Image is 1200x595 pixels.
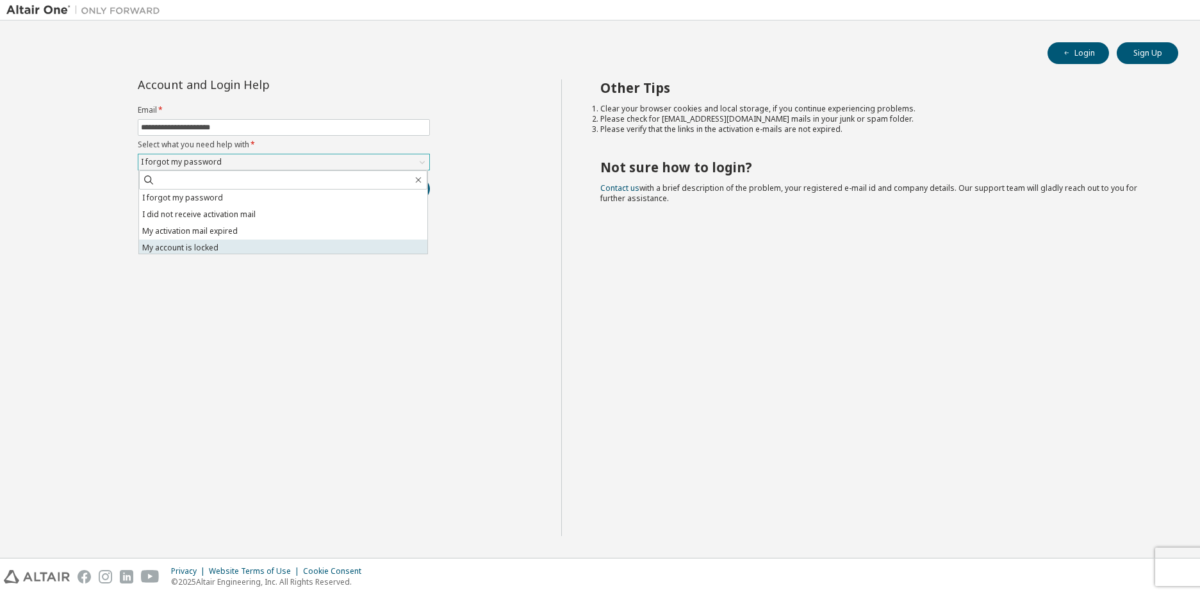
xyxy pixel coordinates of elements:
h2: Not sure how to login? [600,159,1155,175]
a: Contact us [600,183,639,193]
div: Cookie Consent [303,566,369,576]
p: © 2025 Altair Engineering, Inc. All Rights Reserved. [171,576,369,587]
div: I forgot my password [138,154,429,170]
button: Sign Up [1117,42,1178,64]
span: with a brief description of the problem, your registered e-mail id and company details. Our suppo... [600,183,1137,204]
label: Select what you need help with [138,140,430,150]
img: youtube.svg [141,570,160,583]
img: linkedin.svg [120,570,133,583]
li: Please verify that the links in the activation e-mails are not expired. [600,124,1155,134]
img: Altair One [6,4,167,17]
h2: Other Tips [600,79,1155,96]
li: Clear your browser cookies and local storage, if you continue experiencing problems. [600,104,1155,114]
img: altair_logo.svg [4,570,70,583]
div: Website Terms of Use [209,566,303,576]
div: I forgot my password [139,155,224,169]
img: instagram.svg [99,570,112,583]
label: Email [138,105,430,115]
div: Privacy [171,566,209,576]
li: Please check for [EMAIL_ADDRESS][DOMAIN_NAME] mails in your junk or spam folder. [600,114,1155,124]
div: Account and Login Help [138,79,372,90]
button: Login [1048,42,1109,64]
img: facebook.svg [78,570,91,583]
li: I forgot my password [139,190,427,206]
